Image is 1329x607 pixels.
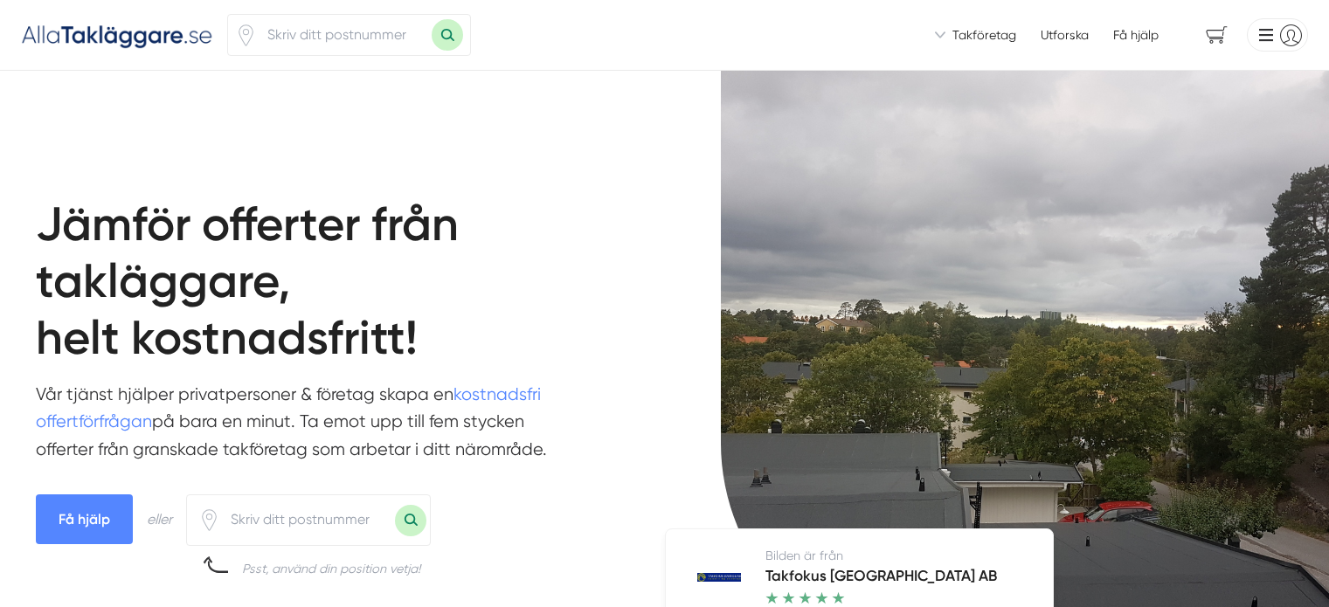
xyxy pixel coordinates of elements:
[765,548,843,562] span: Bilden är från
[220,500,395,540] input: Skriv ditt postnummer
[235,24,257,46] svg: Pin / Karta
[36,381,564,472] p: Vår tjänst hjälper privatpersoner & företag skapa en på bara en minut. Ta emot upp till fem styck...
[1113,26,1159,44] span: Få hjälp
[36,197,623,380] h1: Jämför offerter från takläggare, helt kostnadsfritt!
[21,20,213,49] img: Alla Takläggare
[147,508,172,530] div: eller
[257,15,432,55] input: Skriv ditt postnummer
[1041,26,1089,44] a: Utforska
[242,560,420,577] div: Psst, använd din position vetja!
[395,505,426,536] button: Sök med postnummer
[432,19,463,51] button: Sök med postnummer
[1194,20,1240,51] span: navigation-cart
[198,509,220,531] span: Klicka för att använda din position.
[952,26,1016,44] span: Takföretag
[235,24,257,46] span: Klicka för att använda din position.
[765,564,997,591] h5: Takfokus [GEOGRAPHIC_DATA] AB
[36,494,133,544] span: Få hjälp
[198,509,220,531] svg: Pin / Karta
[697,573,741,582] img: Takfokus Sverige AB logotyp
